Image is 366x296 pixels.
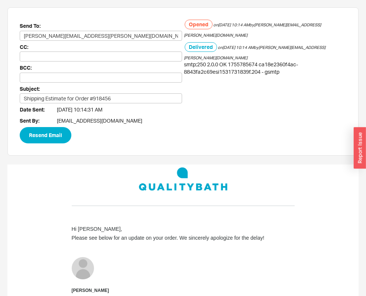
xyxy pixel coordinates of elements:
h5: Opened [185,20,213,29]
span: [EMAIL_ADDRESS][DOMAIN_NAME] [57,117,142,124]
span: Subject: [20,84,57,94]
span: on [DATE] 10:14 AM by [PERSON_NAME][EMAIL_ADDRESS][PERSON_NAME][DOMAIN_NAME] [184,22,321,38]
span: Date Sent: [20,105,57,114]
span: CC: [20,43,57,52]
span: Resend Email [29,131,62,140]
span: on [DATE] 10:14 AM by [PERSON_NAME][EMAIL_ADDRESS][PERSON_NAME][DOMAIN_NAME] [184,45,325,60]
div: smtp;250 2.0.0 OK 1755785674 ca18e2360f4ac-8843fa2c69esi1531731839f.204 - gsmtp [184,61,346,75]
span: BCC: [20,63,57,73]
span: Sent By: [20,116,57,126]
span: [DATE] 10:14:31 AM [57,106,103,113]
button: Resend Email [20,127,71,143]
span: Send To: [20,21,57,31]
h5: Delivered [185,42,217,52]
